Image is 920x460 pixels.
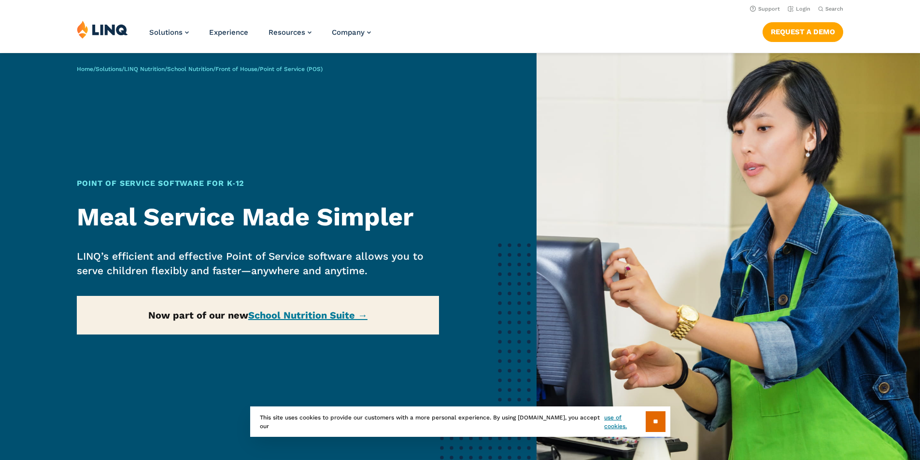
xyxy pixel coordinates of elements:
span: Company [332,28,365,37]
img: LINQ | K‑12 Software [77,20,128,39]
div: This site uses cookies to provide our customers with a more personal experience. By using [DOMAIN... [250,406,670,437]
button: Open Search Bar [818,5,843,13]
span: Search [825,6,843,12]
strong: Meal Service Made Simpler [77,202,413,232]
a: Front of House [215,66,257,72]
p: LINQ’s efficient and effective Point of Service software allows you to serve children flexibly an... [77,249,439,278]
a: Experience [209,28,248,37]
span: Solutions [149,28,183,37]
span: Point of Service (POS) [260,66,323,72]
nav: Button Navigation [763,20,843,42]
strong: Now part of our new [148,309,368,321]
a: Home [77,66,93,72]
nav: Primary Navigation [149,20,371,52]
a: Request a Demo [763,22,843,42]
a: use of cookies. [604,413,645,431]
span: Resources [269,28,305,37]
a: Support [750,6,780,12]
a: School Nutrition Suite → [248,309,368,321]
a: Solutions [96,66,122,72]
span: / / / / / [77,66,323,72]
a: Solutions [149,28,189,37]
a: Resources [269,28,311,37]
a: School Nutrition [167,66,213,72]
a: Company [332,28,371,37]
a: LINQ Nutrition [124,66,165,72]
a: Login [788,6,810,12]
h1: Point of Service Software for K‑12 [77,178,439,189]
